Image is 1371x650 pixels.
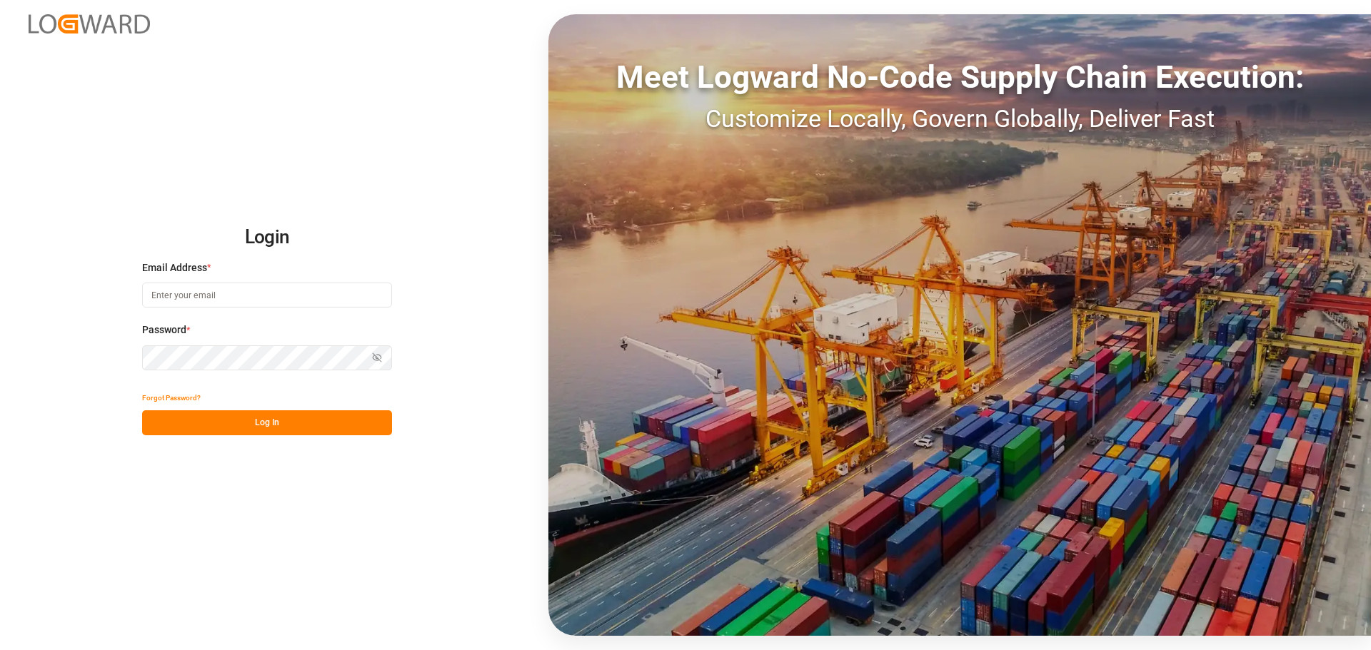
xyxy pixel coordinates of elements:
[142,260,207,275] span: Email Address
[142,215,392,260] h2: Login
[548,101,1371,137] div: Customize Locally, Govern Globally, Deliver Fast
[142,385,201,410] button: Forgot Password?
[142,323,186,337] span: Password
[29,14,150,34] img: Logward_new_orange.png
[142,283,392,308] input: Enter your email
[142,410,392,435] button: Log In
[548,54,1371,101] div: Meet Logward No-Code Supply Chain Execution:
